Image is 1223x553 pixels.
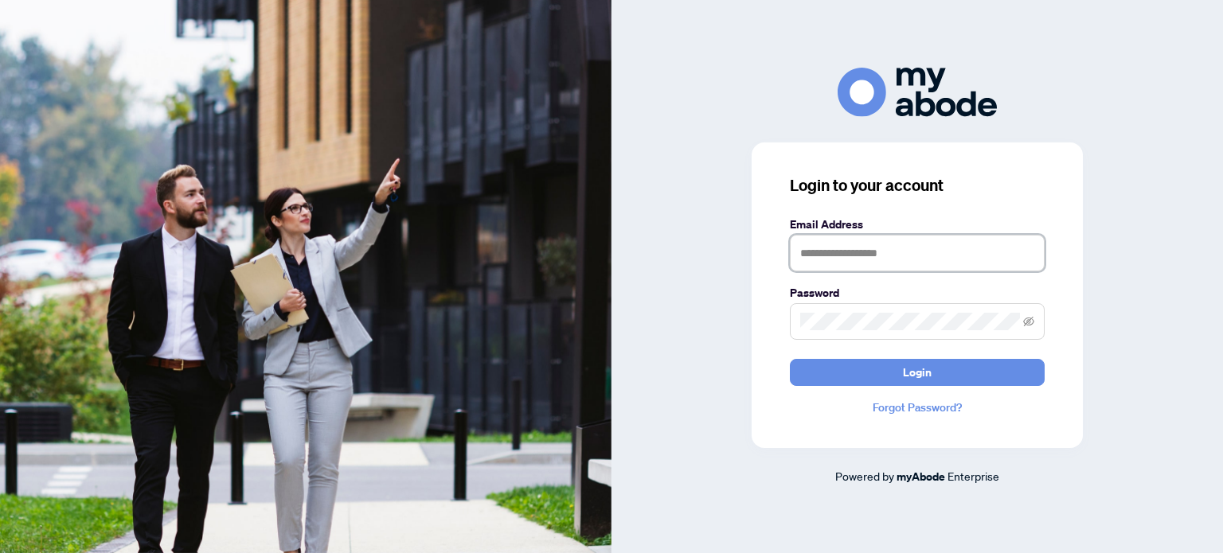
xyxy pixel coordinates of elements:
span: Enterprise [948,469,999,483]
img: ma-logo [838,68,997,116]
h3: Login to your account [790,174,1045,197]
span: Login [903,360,932,385]
label: Password [790,284,1045,302]
a: Forgot Password? [790,399,1045,416]
label: Email Address [790,216,1045,233]
a: myAbode [897,468,945,485]
span: Powered by [835,469,894,483]
span: eye-invisible [1023,316,1034,327]
button: Login [790,359,1045,386]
